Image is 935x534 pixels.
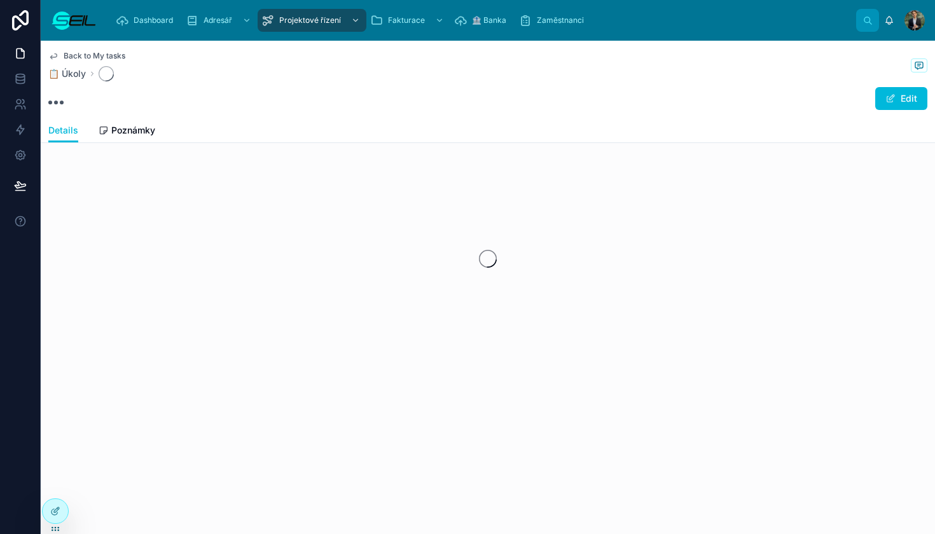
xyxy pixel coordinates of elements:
a: Details [48,119,78,143]
img: App logo [51,10,97,31]
div: scrollable content [107,6,856,34]
a: 📋 Úkoly [48,67,86,80]
a: Poznámky [99,119,155,144]
a: 🏦 Banka [450,9,515,32]
span: Back to My tasks [64,51,125,61]
span: Adresář [204,15,232,25]
a: Fakturace [366,9,450,32]
span: Fakturace [388,15,425,25]
a: Adresář [182,9,258,32]
span: 🏦 Banka [472,15,506,25]
span: Zaměstnanci [537,15,584,25]
a: Back to My tasks [48,51,125,61]
span: Details [48,124,78,137]
a: Zaměstnanci [515,9,593,32]
button: Edit [875,87,927,110]
span: Poznámky [111,124,155,137]
span: Dashboard [134,15,173,25]
span: Projektové řízení [279,15,341,25]
a: Dashboard [112,9,182,32]
a: Projektové řízení [258,9,366,32]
